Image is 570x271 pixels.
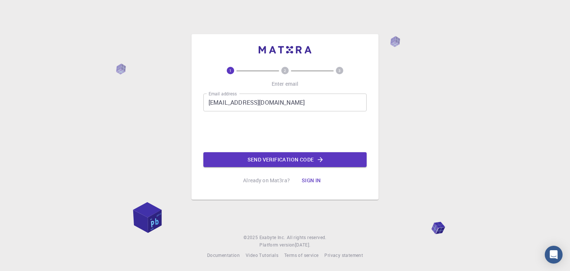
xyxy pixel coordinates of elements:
span: Documentation [207,252,240,258]
label: Email address [209,91,237,97]
text: 1 [229,68,232,73]
span: Terms of service [284,252,318,258]
button: Sign in [296,173,327,188]
span: Exabyte Inc. [259,234,285,240]
span: © 2025 [243,234,259,241]
a: Privacy statement [324,252,363,259]
p: Already on Mat3ra? [243,177,290,184]
a: Exabyte Inc. [259,234,285,241]
a: Documentation [207,252,240,259]
div: Open Intercom Messenger [545,246,563,264]
span: [DATE] . [295,242,311,248]
span: Video Tutorials [246,252,278,258]
span: All rights reserved. [287,234,327,241]
iframe: reCAPTCHA [229,117,341,146]
a: Terms of service [284,252,318,259]
p: Enter email [272,80,299,88]
span: Privacy statement [324,252,363,258]
text: 3 [338,68,341,73]
text: 2 [284,68,286,73]
a: Video Tutorials [246,252,278,259]
button: Send verification code [203,152,367,167]
span: Platform version [259,241,295,249]
a: [DATE]. [295,241,311,249]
